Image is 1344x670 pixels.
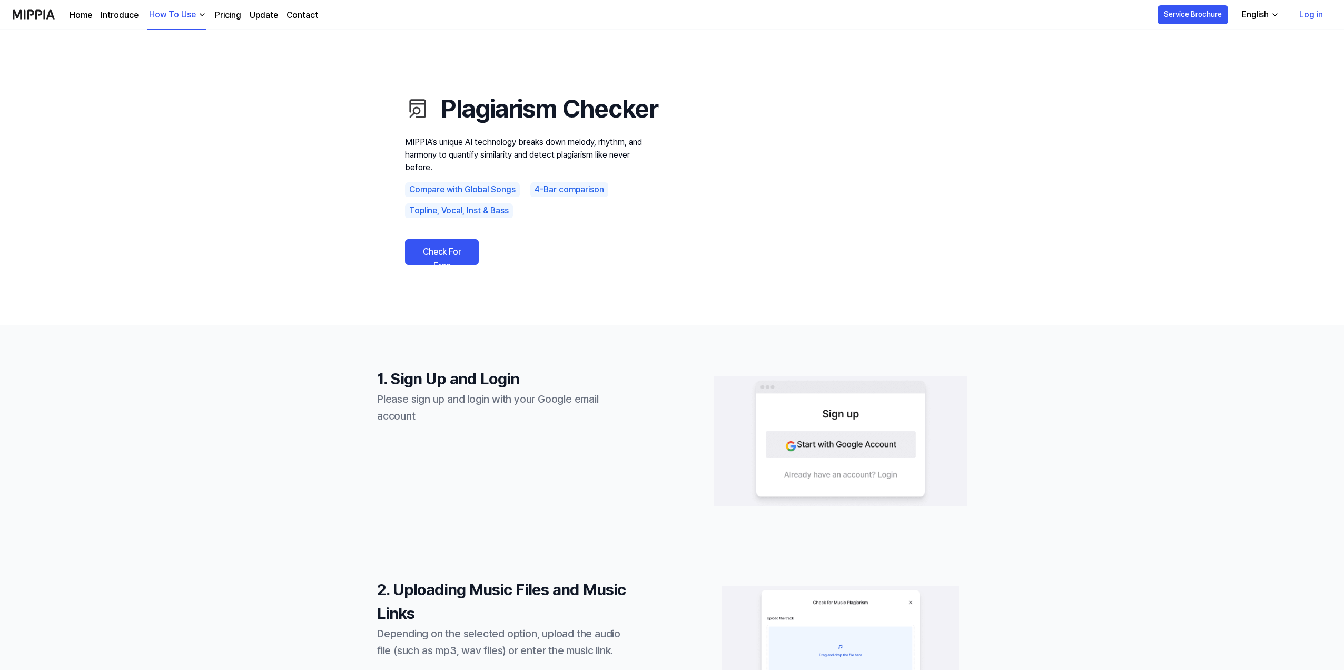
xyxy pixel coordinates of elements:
[250,9,278,22] a: Update
[147,1,206,30] button: How To Use
[1240,8,1271,21] div: English
[405,136,658,174] p: MIPPIA’s unique AI technology breaks down melody, rhythm, and harmony to quantify similarity and ...
[377,367,630,391] h1: 1. Sign Up and Login
[530,182,608,197] div: 4-Bar comparison
[101,9,139,22] a: Introduce
[70,9,92,22] a: Home
[714,375,967,507] img: step1
[405,203,513,218] div: Topline, Vocal, Inst & Bass
[377,625,630,659] div: Depending on the selected option, upload the audio file (such as mp3, wav files) or enter the mus...
[405,182,520,197] div: Compare with Global Songs
[1158,5,1228,24] button: Service Brochure
[377,391,630,424] div: Please sign up and login with your Google email account
[198,11,206,19] img: down
[405,239,479,265] a: Check For Free
[377,578,630,625] h1: 2. Uploading Music Files and Music Links
[215,9,241,22] a: Pricing
[405,90,658,128] h1: Plagiarism Checker
[147,8,198,21] div: How To Use
[286,9,318,22] a: Contact
[1233,4,1286,25] button: English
